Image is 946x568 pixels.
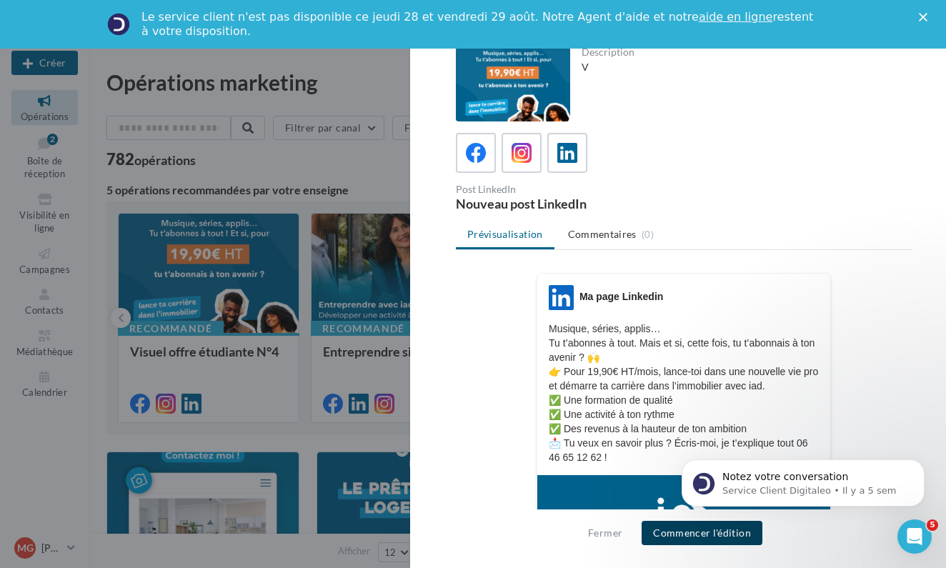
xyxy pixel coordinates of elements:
iframe: Intercom notifications message [660,429,946,529]
button: Fermer [582,524,628,542]
button: Commencer l'édition [642,521,762,545]
div: Fermer [919,13,933,21]
p: Musique, séries, applis… Tu t’abonnes à tout. Mais et si, cette fois, tu t’abonnais à ton avenir ... [549,322,819,464]
img: Profile image for Service-Client [107,13,130,36]
div: Post LinkedIn [456,184,678,194]
div: Le service client n'est pas disponible ce jeudi 28 et vendredi 29 août. Notre Agent d'aide et not... [141,10,816,39]
div: Nouveau post LinkedIn [456,197,678,210]
span: Commentaires [568,227,637,241]
iframe: Intercom live chat [897,519,932,554]
span: 5 [927,519,938,531]
div: Ma page Linkedin [579,289,663,304]
div: V [582,60,901,74]
span: (0) [642,229,654,240]
div: Description [582,47,901,57]
a: aide en ligne [699,10,772,24]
